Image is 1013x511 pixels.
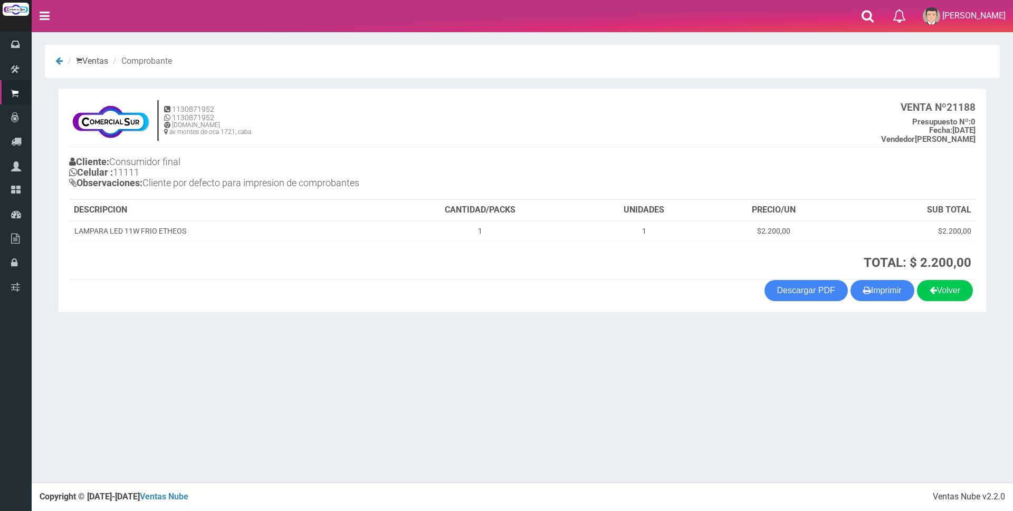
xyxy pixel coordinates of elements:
th: PRECIO/UN [707,200,840,221]
strong: Presupuesto Nº: [912,117,971,127]
b: [DATE] [929,126,976,135]
strong: Fecha: [929,126,952,135]
span: [PERSON_NAME] [942,11,1006,21]
img: f695dc5f3a855ddc19300c990e0c55a2.jpg [69,100,152,142]
td: 1 [379,221,581,241]
td: $2.200,00 [840,221,976,241]
b: 0 [912,117,976,127]
strong: TOTAL: $ 2.200,00 [864,255,971,270]
strong: VENTA Nº [901,101,947,113]
b: [PERSON_NAME] [881,134,976,144]
h6: [DOMAIN_NAME] av montes de oca 1721, caba [164,122,251,136]
a: Volver [917,280,973,301]
th: DESCRIPCION [70,200,379,221]
th: SUB TOTAL [840,200,976,221]
a: Ventas Nube [140,491,188,502]
b: Observaciones: [69,177,142,188]
th: CANTIDAD/PACKS [379,200,581,221]
li: Ventas [65,55,108,68]
h5: 1130871952 1130871952 [164,105,251,122]
h4: Consumidor final 11111 Cliente por defecto para impresion de comprobantes [69,154,522,193]
img: Logo grande [3,3,29,16]
strong: Vendedor [881,134,915,144]
b: Celular : [69,167,113,178]
div: Ventas Nube v2.2.0 [933,491,1005,503]
th: UNIDADES [581,200,707,221]
li: Comprobante [110,55,172,68]
a: Descargar PDF [764,280,848,301]
td: 1 [581,221,707,241]
strong: Copyright © [DATE]-[DATE] [40,491,188,502]
td: $2.200,00 [707,221,840,241]
b: Cliente: [69,156,109,167]
b: 21188 [901,101,976,113]
td: LAMPARA LED 11W FRIO ETHEOS [70,221,379,241]
button: Imprimir [850,280,914,301]
img: User Image [923,7,940,25]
